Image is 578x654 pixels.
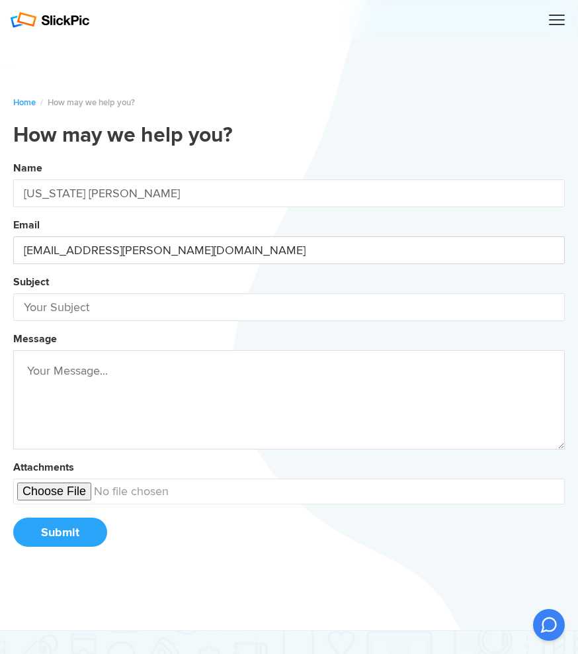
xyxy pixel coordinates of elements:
[13,461,74,474] label: Attachments
[48,97,135,108] span: How may we help you?
[13,479,565,504] input: undefined
[13,236,565,264] input: Your Email
[13,157,565,561] button: NameEmailSubjectMessageAttachmentsSubmit
[13,293,565,321] input: Your Subject
[13,518,107,547] button: Submit
[13,162,42,175] label: Name
[13,275,49,289] label: Subject
[13,97,36,108] a: Home
[13,122,565,149] h1: How may we help you?
[40,97,43,108] span: /
[13,179,565,207] input: Your Name
[13,332,57,346] label: Message
[13,218,40,232] label: Email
